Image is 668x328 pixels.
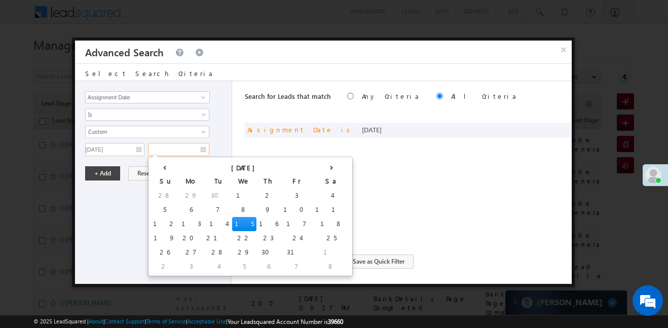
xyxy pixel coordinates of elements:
[85,41,164,63] h3: Advanced Search
[256,231,281,245] td: 23
[313,260,350,274] td: 8
[256,189,281,203] td: 2
[451,92,517,100] label: All Criteria
[281,260,313,274] td: 7
[281,231,313,245] td: 24
[313,159,350,174] th: ›
[86,127,196,136] span: Custom
[204,174,232,189] th: Tu
[313,189,350,203] td: 4
[33,317,343,326] span: © 2025 LeadSquared | | | | |
[256,245,281,260] td: 30
[86,110,196,119] span: Is
[362,92,420,100] label: Any Criteria
[232,231,256,245] td: 22
[313,217,350,231] td: 18
[179,245,204,260] td: 27
[256,174,281,189] th: Th
[188,318,226,324] a: Acceptable Use
[204,260,232,274] td: 4
[281,203,313,217] td: 10
[53,53,170,66] div: Chat with us now
[179,159,313,174] th: [DATE]
[151,231,179,245] td: 19
[146,318,186,324] a: Terms of Service
[204,203,232,217] td: 7
[313,174,350,189] th: Sa
[151,189,179,203] td: 28
[85,69,214,78] span: Select Search Criteria
[281,189,313,203] td: 3
[256,217,281,231] td: 16
[232,245,256,260] td: 29
[232,217,256,231] td: 15
[85,126,209,138] a: Custom
[232,174,256,189] th: We
[256,260,281,274] td: 6
[247,125,333,134] span: Assignment Date
[151,245,179,260] td: 26
[313,245,350,260] td: 1
[204,189,232,203] td: 30
[313,203,350,217] td: 11
[344,254,414,269] button: Save as Quick Filter
[245,92,331,100] span: Search for Leads that match
[362,125,382,134] span: [DATE]
[89,318,103,324] a: About
[179,231,204,245] td: 20
[151,203,179,217] td: 5
[179,260,204,274] td: 3
[256,203,281,217] td: 9
[281,174,313,189] th: Fr
[179,203,204,217] td: 6
[341,125,354,134] span: is
[138,255,184,269] em: Start Chat
[196,92,208,102] a: Show All Items
[313,231,350,245] td: 25
[228,318,343,325] span: Your Leadsquared Account Number is
[151,174,179,189] th: Su
[85,91,210,103] input: Type to Search
[105,318,145,324] a: Contact Support
[166,5,191,29] div: Minimize live chat window
[204,245,232,260] td: 28
[179,189,204,203] td: 29
[232,189,256,203] td: 1
[17,53,43,66] img: d_60004797649_company_0_60004797649
[179,217,204,231] td: 13
[85,166,120,180] button: + Add
[151,217,179,231] td: 12
[179,174,204,189] th: Mo
[85,108,209,121] a: Is
[204,217,232,231] td: 14
[232,203,256,217] td: 8
[232,260,256,274] td: 5
[555,41,572,58] button: ×
[281,245,313,260] td: 31
[281,217,313,231] td: 17
[13,94,185,246] textarea: Type your message and hit 'Enter'
[151,159,179,174] th: ‹
[328,318,343,325] span: 39660
[151,260,179,274] td: 2
[128,166,161,180] button: Reset
[204,231,232,245] td: 21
